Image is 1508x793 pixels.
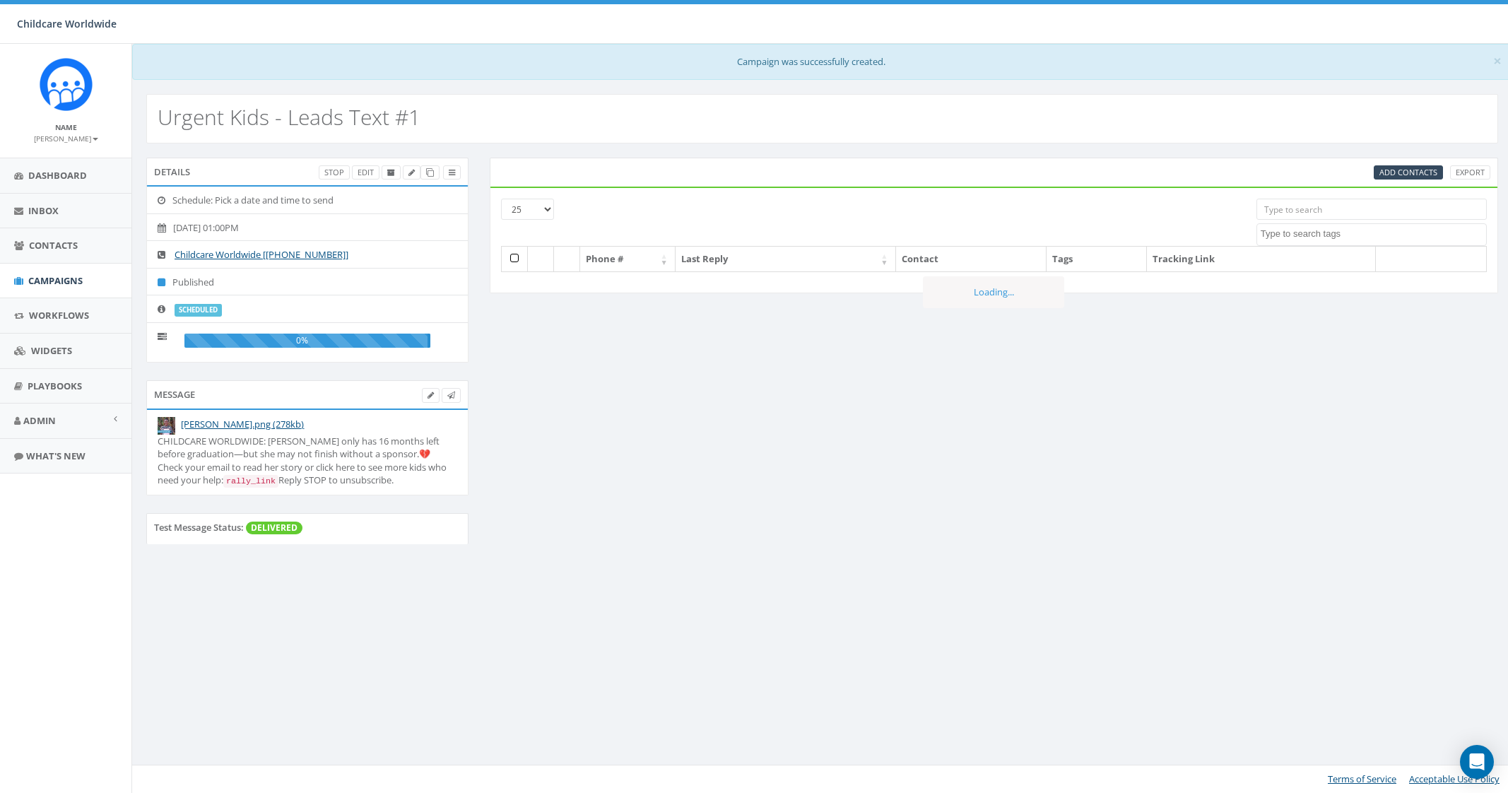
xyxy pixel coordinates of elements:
span: View Campaign Delivery Statistics [449,167,455,177]
th: Tracking Link [1147,247,1376,271]
a: Terms of Service [1328,773,1396,785]
span: Childcare Worldwide [17,17,117,30]
span: Send Test Message [447,389,455,400]
span: Archive Campaign [387,167,395,177]
span: Dashboard [28,169,87,182]
th: Contact [896,247,1047,271]
span: Admin [23,414,56,427]
span: Contacts [29,239,78,252]
span: What's New [26,450,86,462]
div: CHILDCARE WORLDWIDE: [PERSON_NAME] only has 16 months left before graduation—but she may not fini... [158,435,457,488]
div: Loading... [923,276,1064,308]
a: Edit [352,165,379,180]
span: Playbooks [28,380,82,392]
code: rally_link [223,475,278,488]
li: Published [147,268,468,296]
button: Close [1493,54,1502,69]
input: Type to search [1256,199,1487,220]
li: Schedule: Pick a date and time to send [147,187,468,214]
span: Edit Campaign Title [408,167,415,177]
small: [PERSON_NAME] [34,134,98,143]
th: Tags [1047,247,1147,271]
span: Clone Campaign [426,167,434,177]
i: Schedule: Pick a date and time to send [158,196,172,205]
span: Widgets [31,344,72,357]
a: [PERSON_NAME].png (278kb) [181,418,304,430]
i: Published [158,278,172,287]
th: Phone # [580,247,676,271]
div: Message [146,380,469,409]
div: Open Intercom Messenger [1460,745,1494,779]
textarea: Search [1261,228,1486,240]
div: Details [146,158,469,186]
div: 0% [184,334,430,348]
a: Childcare Worldwide [[PHONE_NUMBER]] [175,248,348,261]
small: Name [55,122,77,132]
th: Last Reply [676,247,896,271]
a: [PERSON_NAME] [34,131,98,144]
a: Stop [319,165,350,180]
span: × [1493,51,1502,71]
li: [DATE] 01:00PM [147,213,468,242]
a: Export [1450,165,1490,180]
span: Inbox [28,204,59,217]
label: Test Message Status: [154,521,244,534]
span: Campaigns [28,274,83,287]
a: Acceptable Use Policy [1409,773,1500,785]
img: Rally_Corp_Icon.png [40,58,93,111]
h2: Urgent Kids - Leads Text #1 [158,105,420,129]
a: Add Contacts [1374,165,1443,180]
label: scheduled [175,304,222,317]
span: CSV files only [1379,167,1437,177]
span: Workflows [29,309,89,322]
span: Edit Campaign Body [428,389,434,400]
span: Add Contacts [1379,167,1437,177]
span: DELIVERED [246,522,302,534]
